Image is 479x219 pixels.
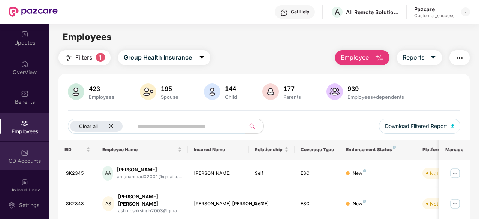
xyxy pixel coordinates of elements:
[301,170,334,177] div: ESC
[118,50,210,65] button: Group Health Insurancecaret-down
[245,119,264,134] button: search
[9,7,58,17] img: New Pazcare Logo
[194,170,243,177] div: [PERSON_NAME]
[346,85,406,92] div: 939
[282,94,302,100] div: Parents
[455,54,464,63] img: svg+xml;base64,PHN2ZyB4bWxucz0iaHR0cDovL3d3dy53My5vcmcvMjAwMC9zdmciIHdpZHRoPSIyNCIgaGVpZ2h0PSIyNC...
[21,60,28,68] img: svg+xml;base64,PHN2ZyBpZD0iSG9tZSIgeG1sbnM9Imh0dHA6Ly93d3cudzMub3JnLzIwMDAvc3ZnIiB3aWR0aD0iMjAiIG...
[118,193,182,207] div: [PERSON_NAME] [PERSON_NAME]
[188,140,249,160] th: Insured Name
[422,147,464,153] div: Platform Status
[346,94,406,100] div: Employees+dependents
[87,94,116,100] div: Employees
[335,7,340,16] span: A
[66,170,91,177] div: SK2345
[58,140,97,160] th: EID
[430,200,457,207] div: Not Verified
[385,122,447,130] span: Download Filtered Report
[262,83,279,100] img: svg+xml;base64,PHN2ZyB4bWxucz0iaHR0cDovL3d3dy53My5vcmcvMjAwMC9zdmciIHhtbG5zOnhsaW5rPSJodHRwOi8vd3...
[117,173,182,180] div: amanahmad02001@gmail.c...
[463,9,469,15] img: svg+xml;base64,PHN2ZyBpZD0iRHJvcGRvd24tMzJ4MzIiIHhtbG5zPSJodHRwOi8vd3d3LnczLm9yZy8yMDAwL3N2ZyIgd2...
[194,200,243,207] div: [PERSON_NAME] [PERSON_NAME]
[449,167,461,179] img: manageButton
[58,50,111,65] button: Filters1
[280,9,288,16] img: svg+xml;base64,PHN2ZyBpZD0iSGVscC0zMngzMiIgeG1sbnM9Imh0dHA6Ly93d3cudzMub3JnLzIwMDAvc3ZnIiB3aWR0aD...
[79,123,98,129] span: Clear all
[102,166,113,181] div: AA
[363,169,366,172] img: svg+xml;base64,PHN2ZyB4bWxucz0iaHR0cDovL3d3dy53My5vcmcvMjAwMC9zdmciIHdpZHRoPSI4IiBoZWlnaHQ9IjgiIH...
[403,53,424,62] span: Reports
[430,54,436,61] span: caret-down
[17,201,42,209] div: Settings
[353,200,366,207] div: New
[64,54,73,63] img: svg+xml;base64,PHN2ZyB4bWxucz0iaHR0cDovL3d3dy53My5vcmcvMjAwMC9zdmciIHdpZHRoPSIyNCIgaGVpZ2h0PSIyNC...
[282,85,302,92] div: 177
[21,90,28,97] img: svg+xml;base64,PHN2ZyBpZD0iQmVuZWZpdHMiIHhtbG5zPSJodHRwOi8vd3d3LnczLm9yZy8yMDAwL3N2ZyIgd2lkdGg9Ij...
[255,147,283,153] span: Relationship
[346,147,410,153] div: Endorsement Status
[414,6,454,13] div: Pazcare
[118,207,182,215] div: ashutoshksingh2003@gma...
[223,85,238,92] div: 144
[301,200,334,207] div: ESC
[295,140,340,160] th: Coverage Type
[245,123,260,129] span: search
[102,147,176,153] span: Employee Name
[414,13,454,19] div: Customer_success
[140,83,156,100] img: svg+xml;base64,PHN2ZyB4bWxucz0iaHR0cDovL3d3dy53My5vcmcvMjAwMC9zdmciIHhtbG5zOnhsaW5rPSJodHRwOi8vd3...
[199,54,205,61] span: caret-down
[255,200,289,207] div: Self
[109,124,114,128] span: close
[393,146,396,149] img: svg+xml;base64,PHN2ZyB4bWxucz0iaHR0cDovL3d3dy53My5vcmcvMjAwMC9zdmciIHdpZHRoPSI4IiBoZWlnaHQ9IjgiIH...
[66,200,91,207] div: SK2343
[68,83,84,100] img: svg+xml;base64,PHN2ZyB4bWxucz0iaHR0cDovL3d3dy53My5vcmcvMjAwMC9zdmciIHhtbG5zOnhsaW5rPSJodHRwOi8vd3...
[102,196,114,211] div: AS
[75,53,92,62] span: Filters
[21,119,28,127] img: svg+xml;base64,PHN2ZyBpZD0iRW1wbG95ZWVzIiB4bWxucz0iaHR0cDovL3d3dy53My5vcmcvMjAwMC9zdmciIHdpZHRoPS...
[449,198,461,210] img: manageButton
[96,53,105,62] span: 1
[379,119,461,134] button: Download Filtered Report
[223,94,238,100] div: Child
[346,9,398,16] div: All Remote Solutions Private Limited
[335,50,389,65] button: Employee
[8,201,15,209] img: svg+xml;base64,PHN2ZyBpZD0iU2V0dGluZy0yMHgyMCIgeG1sbnM9Imh0dHA6Ly93d3cudzMub3JnLzIwMDAvc3ZnIiB3aW...
[21,179,28,186] img: svg+xml;base64,PHN2ZyBpZD0iVXBsb2FkX0xvZ3MiIGRhdGEtbmFtZT0iVXBsb2FkIExvZ3MiIHhtbG5zPSJodHRwOi8vd3...
[96,140,188,160] th: Employee Name
[397,50,442,65] button: Reportscaret-down
[326,83,343,100] img: svg+xml;base64,PHN2ZyB4bWxucz0iaHR0cDovL3d3dy53My5vcmcvMjAwMC9zdmciIHhtbG5zOnhsaW5rPSJodHRwOi8vd3...
[87,85,116,92] div: 423
[249,140,295,160] th: Relationship
[255,170,289,177] div: Self
[117,166,182,173] div: [PERSON_NAME]
[204,83,220,100] img: svg+xml;base64,PHN2ZyB4bWxucz0iaHR0cDovL3d3dy53My5vcmcvMjAwMC9zdmciIHhtbG5zOnhsaW5rPSJodHRwOi8vd3...
[21,31,28,38] img: svg+xml;base64,PHN2ZyBpZD0iVXBkYXRlZCIgeG1sbnM9Imh0dHA6Ly93d3cudzMub3JnLzIwMDAvc3ZnIiB3aWR0aD0iMj...
[64,147,85,153] span: EID
[353,170,366,177] div: New
[363,200,366,203] img: svg+xml;base64,PHN2ZyB4bWxucz0iaHR0cDovL3d3dy53My5vcmcvMjAwMC9zdmciIHdpZHRoPSI4IiBoZWlnaHQ9IjgiIH...
[159,85,180,92] div: 195
[341,53,369,62] span: Employee
[291,9,309,15] div: Get Help
[63,31,112,42] span: Employees
[451,124,455,128] img: svg+xml;base64,PHN2ZyB4bWxucz0iaHR0cDovL3d3dy53My5vcmcvMjAwMC9zdmciIHhtbG5zOnhsaW5rPSJodHRwOi8vd3...
[430,170,457,177] div: Not Verified
[375,54,384,63] img: svg+xml;base64,PHN2ZyB4bWxucz0iaHR0cDovL3d3dy53My5vcmcvMjAwMC9zdmciIHhtbG5zOnhsaW5rPSJodHRwOi8vd3...
[124,53,192,62] span: Group Health Insurance
[439,140,470,160] th: Manage
[159,94,180,100] div: Spouse
[21,149,28,156] img: svg+xml;base64,PHN2ZyBpZD0iQ0RfQWNjb3VudHMiIGRhdGEtbmFtZT0iQ0QgQWNjb3VudHMiIHhtbG5zPSJodHRwOi8vd3...
[68,119,136,134] button: Clear allclose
